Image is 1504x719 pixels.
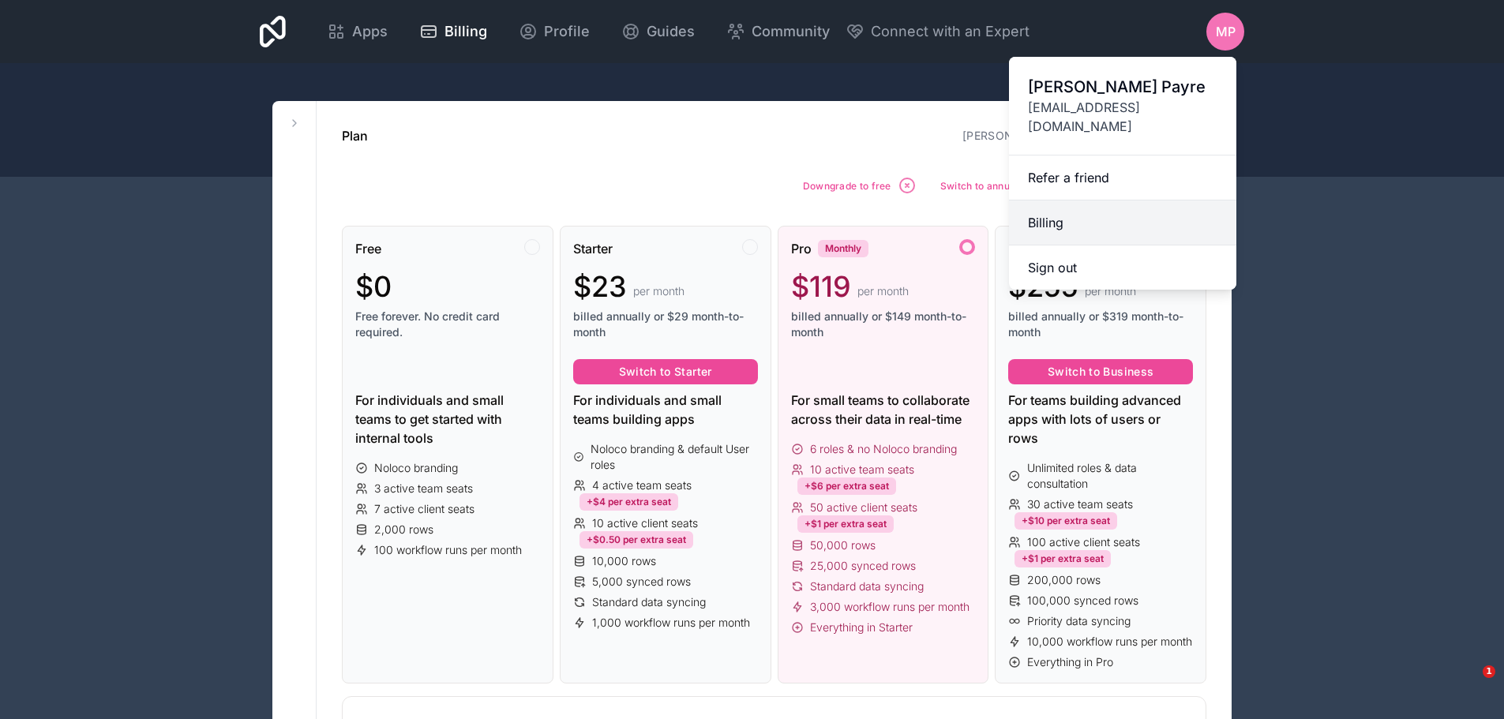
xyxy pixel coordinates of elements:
span: 1,000 workflow runs per month [592,615,750,631]
span: Free [355,239,381,258]
div: +$1 per extra seat [1015,550,1111,567]
button: Switch to annual plan [935,170,1071,200]
div: +$1 per extra seat [797,515,894,533]
iframe: Intercom live chat [1450,665,1488,703]
a: [PERSON_NAME]-payre-workspace [962,129,1157,142]
span: Standard data syncing [592,594,706,610]
span: $23 [573,271,627,302]
a: Apps [314,14,400,49]
span: Downgrade to free [803,180,891,192]
span: per month [633,283,684,299]
span: Unlimited roles & data consultation [1027,460,1193,492]
div: +$4 per extra seat [579,493,678,511]
span: Noloco branding & default User roles [591,441,757,473]
span: 3,000 workflow runs per month [810,599,970,615]
span: 3 active team seats [374,481,473,496]
span: 10 active team seats [810,462,914,477]
span: per month [1085,283,1136,299]
div: For individuals and small teams to get started with internal tools [355,391,540,448]
button: Switch to Business [1008,359,1193,384]
span: Guides [647,21,695,43]
button: Connect with an Expert [846,21,1030,43]
a: Billing [407,14,500,49]
span: Connect with an Expert [871,21,1030,43]
span: 100 active client seats [1027,534,1140,550]
div: For individuals and small teams building apps [573,391,758,429]
span: Apps [352,21,388,43]
span: billed annually or $319 month-to-month [1008,309,1193,340]
span: $0 [355,271,392,302]
span: 7 active client seats [374,501,474,517]
span: 100 workflow runs per month [374,542,522,558]
span: billed annually or $149 month-to-month [791,309,976,340]
div: +$0.50 per extra seat [579,531,693,549]
h1: Plan [342,126,368,145]
span: Pro [791,239,812,258]
div: +$10 per extra seat [1015,512,1117,530]
span: Switch to annual plan [940,180,1041,192]
a: Guides [609,14,707,49]
div: +$6 per extra seat [797,477,896,495]
span: 5,000 synced rows [592,574,691,590]
span: Priority data syncing [1027,613,1131,629]
span: [PERSON_NAME] Payre [1028,76,1217,98]
span: 10,000 workflow runs per month [1027,634,1192,650]
span: Billing [444,21,487,43]
div: For teams building advanced apps with lots of users or rows [1008,391,1193,448]
button: Downgrade to free [797,170,922,200]
button: Switch to Starter [573,359,758,384]
a: Profile [506,14,602,49]
a: Billing [1009,200,1236,245]
span: 6 roles & no Noloco branding [810,441,957,457]
span: 1 [1483,665,1495,678]
span: per month [857,283,909,299]
span: billed annually or $29 month-to-month [573,309,758,340]
span: 2,000 rows [374,522,433,537]
a: Refer a friend [1009,155,1236,200]
div: Monthly [818,240,868,257]
a: Community [714,14,842,49]
span: Starter [573,239,613,258]
span: 50,000 rows [810,537,876,553]
span: 10,000 rows [592,553,656,569]
span: $255 [1008,271,1078,302]
span: Free forever. No credit card required. [355,309,540,340]
span: 10 active client seats [592,515,698,531]
span: MP [1216,22,1236,41]
span: 25,000 synced rows [810,558,916,574]
span: Noloco branding [374,460,458,476]
span: [EMAIL_ADDRESS][DOMAIN_NAME] [1028,98,1217,136]
span: 50 active client seats [810,500,917,515]
span: 30 active team seats [1027,496,1133,512]
div: For small teams to collaborate across their data in real-time [791,391,976,429]
span: $119 [791,271,851,302]
span: 100,000 synced rows [1027,593,1138,609]
span: Standard data syncing [810,579,924,594]
button: Sign out [1009,245,1236,290]
span: 200,000 rows [1027,572,1101,588]
span: Everything in Pro [1027,654,1113,670]
span: Profile [544,21,590,43]
span: Community [752,21,830,43]
span: Everything in Starter [810,620,913,635]
span: 4 active team seats [592,477,692,493]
